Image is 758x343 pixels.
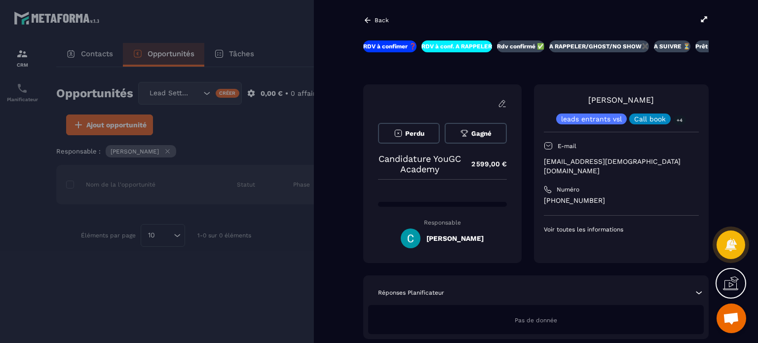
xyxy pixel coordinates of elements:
span: Perdu [405,130,424,137]
p: [EMAIL_ADDRESS][DEMOGRAPHIC_DATA][DOMAIN_NAME] [544,157,699,176]
p: 2 599,00 € [461,154,507,174]
a: [PERSON_NAME] [588,95,654,105]
p: E-mail [558,142,576,150]
p: Voir toutes les informations [544,226,699,233]
button: Gagné [445,123,506,144]
p: +4 [673,115,686,125]
span: Pas de donnée [515,317,557,324]
p: A SUIVRE ⏳ [654,42,690,50]
p: Responsable [378,219,507,226]
p: A RAPPELER/GHOST/NO SHOW✖️ [549,42,649,50]
p: leads entrants vsl [561,115,622,122]
p: Call book [634,115,666,122]
p: Candidature YouGC Academy [378,153,461,174]
p: RDV à conf. A RAPPELER [421,42,492,50]
div: Ouvrir le chat [717,304,746,333]
p: Rdv confirmé ✅ [497,42,544,50]
p: Réponses Planificateur [378,289,444,297]
p: RDV à confimer ❓ [363,42,417,50]
p: Numéro [557,186,579,193]
h5: [PERSON_NAME] [426,234,484,242]
span: Gagné [471,130,492,137]
p: Prêt à acheter 🎰 [695,42,745,50]
button: Perdu [378,123,440,144]
p: [PHONE_NUMBER] [544,196,699,205]
p: Back [375,17,389,24]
